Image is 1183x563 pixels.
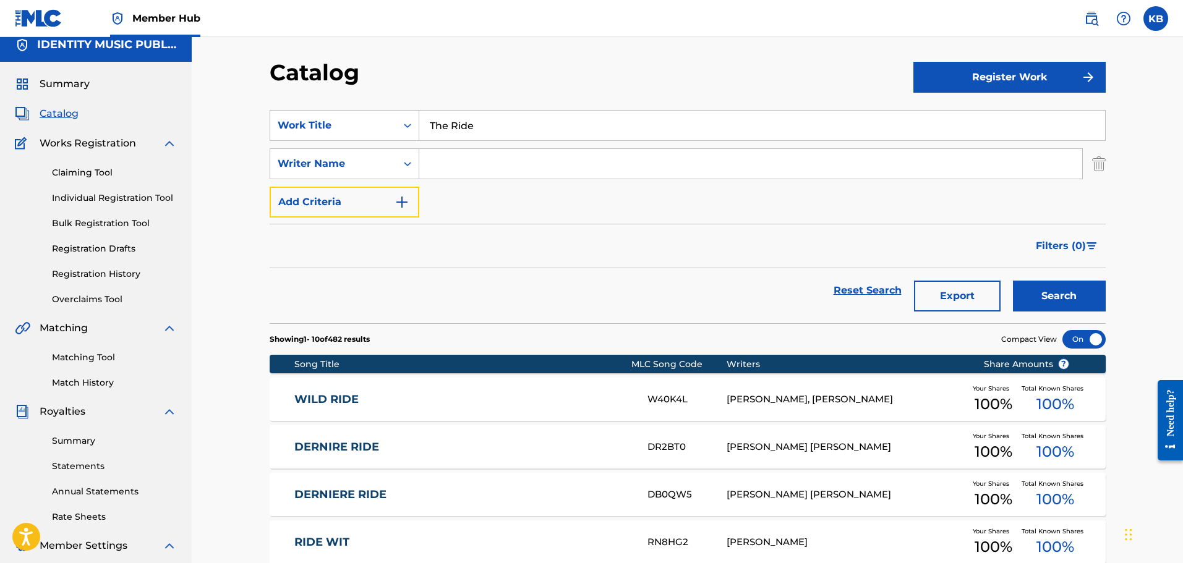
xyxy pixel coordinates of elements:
[1028,231,1106,261] button: Filters (0)
[1087,242,1097,250] img: filter
[15,77,30,91] img: Summary
[975,536,1012,558] span: 100 %
[1036,239,1086,253] span: Filters ( 0 )
[15,136,31,151] img: Works Registration
[270,110,1106,323] form: Search Form
[278,118,389,133] div: Work Title
[1092,148,1106,179] img: Delete Criterion
[1022,479,1088,488] span: Total Known Shares
[294,358,631,371] div: Song Title
[37,38,177,52] h5: IDENTITY MUSIC PUBLISHING
[1022,431,1088,441] span: Total Known Shares
[294,440,631,454] a: DERNIRE RIDE
[1079,6,1104,31] a: Public Search
[162,538,177,553] img: expand
[270,187,419,218] button: Add Criteria
[40,321,88,336] span: Matching
[52,242,177,255] a: Registration Drafts
[52,192,177,205] a: Individual Registration Tool
[727,440,965,454] div: [PERSON_NAME] [PERSON_NAME]
[984,358,1069,371] span: Share Amounts
[1036,393,1074,415] span: 100 %
[270,59,365,87] h2: Catalog
[1116,11,1131,26] img: help
[1036,536,1074,558] span: 100 %
[1084,11,1099,26] img: search
[827,277,908,304] a: Reset Search
[15,321,30,336] img: Matching
[40,404,85,419] span: Royalties
[975,441,1012,463] span: 100 %
[647,440,727,454] div: DR2BT0
[973,527,1014,536] span: Your Shares
[727,488,965,502] div: [PERSON_NAME] [PERSON_NAME]
[727,358,965,371] div: Writers
[52,217,177,230] a: Bulk Registration Tool
[1013,281,1106,311] button: Search
[15,404,30,419] img: Royalties
[631,358,727,371] div: MLC Song Code
[40,106,79,121] span: Catalog
[52,510,177,523] a: Rate Sheets
[40,77,90,91] span: Summary
[162,136,177,151] img: expand
[913,62,1106,93] button: Register Work
[1143,6,1168,31] div: User Menu
[52,460,177,473] a: Statements
[1036,488,1074,510] span: 100 %
[52,351,177,364] a: Matching Tool
[647,392,727,407] div: W40K4L
[132,11,200,25] span: Member Hub
[52,166,177,179] a: Claiming Tool
[1059,359,1069,369] span: ?
[914,281,1001,311] button: Export
[15,38,30,53] img: Accounts
[1036,441,1074,463] span: 100 %
[162,404,177,419] img: expand
[1111,6,1136,31] div: Help
[975,488,1012,510] span: 100 %
[1022,527,1088,536] span: Total Known Shares
[40,136,136,151] span: Works Registration
[1001,334,1057,345] span: Compact View
[395,195,409,210] img: 9d2ae6d4665cec9f34b9.svg
[1121,504,1183,563] iframe: Chat Widget
[975,393,1012,415] span: 100 %
[52,434,177,447] a: Summary
[294,392,631,407] a: WILD RIDE
[15,9,62,27] img: MLC Logo
[15,77,90,91] a: SummarySummary
[647,535,727,549] div: RN8HG2
[973,431,1014,441] span: Your Shares
[973,384,1014,393] span: Your Shares
[110,11,125,26] img: Top Rightsholder
[973,479,1014,488] span: Your Shares
[15,106,79,121] a: CatalogCatalog
[15,106,30,121] img: Catalog
[294,535,631,549] a: RIDE WIT
[52,485,177,498] a: Annual Statements
[15,538,30,553] img: Member Settings
[52,293,177,306] a: Overclaims Tool
[727,535,965,549] div: [PERSON_NAME]
[52,376,177,389] a: Match History
[1022,384,1088,393] span: Total Known Shares
[727,392,965,407] div: [PERSON_NAME], [PERSON_NAME]
[647,488,727,502] div: DB0QW5
[162,321,177,336] img: expand
[270,334,370,345] p: Showing 1 - 10 of 482 results
[294,488,631,502] a: DERNIERE RIDE
[1081,70,1096,85] img: f7272a7cc735f4ea7f67.svg
[1148,370,1183,470] iframe: Resource Center
[52,268,177,281] a: Registration History
[40,538,127,553] span: Member Settings
[1125,516,1132,553] div: Drag
[278,156,389,171] div: Writer Name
